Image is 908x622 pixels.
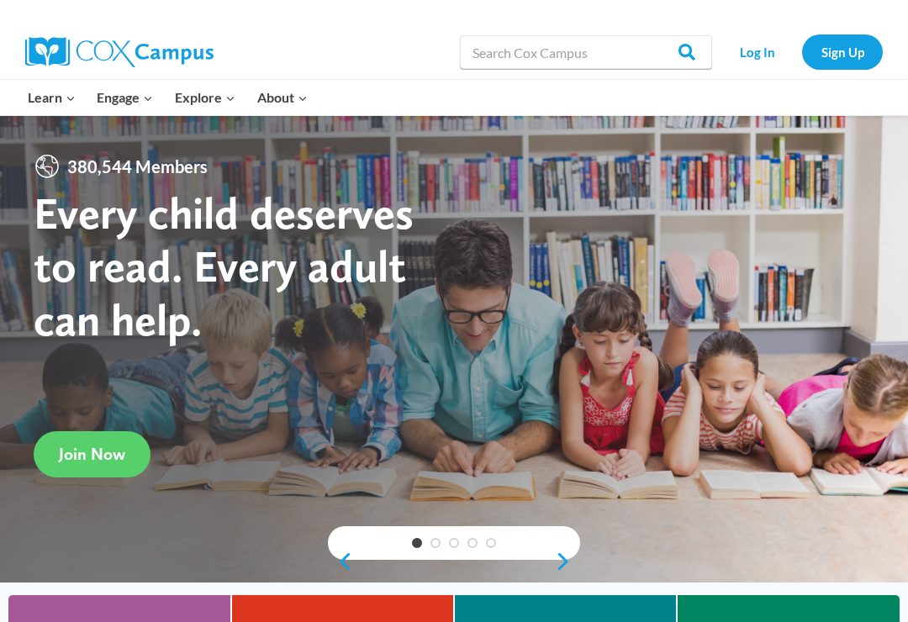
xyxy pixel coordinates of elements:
[34,431,150,477] a: Join Now
[34,186,414,346] strong: Every child deserves to read. Every adult can help.
[555,551,580,572] a: next
[449,538,459,548] a: 3
[97,87,153,108] span: Engage
[61,153,214,180] span: 380,544 Members
[721,34,883,69] nav: Secondary Navigation
[721,34,794,69] a: Log In
[802,34,883,69] a: Sign Up
[25,37,214,67] img: Cox Campus
[257,87,308,108] span: About
[28,87,76,108] span: Learn
[59,444,125,464] span: Join Now
[467,538,478,548] a: 4
[430,538,441,548] a: 2
[460,35,712,69] input: Search Cox Campus
[328,551,353,572] a: previous
[17,80,318,115] nav: Primary Navigation
[486,538,496,548] a: 5
[328,545,580,578] div: content slider buttons
[175,87,235,108] span: Explore
[412,538,422,548] a: 1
